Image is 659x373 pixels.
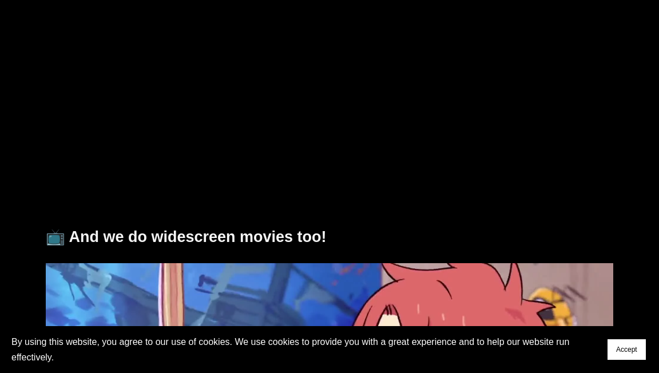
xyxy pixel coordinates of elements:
h1: 📺 And we do widescreen movies too! [46,227,613,247]
button: Accept [608,339,646,360]
span: Accept [616,346,637,354]
p: By using this website, you agree to our use of cookies. We use cookies to provide you with a grea... [11,334,596,365]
